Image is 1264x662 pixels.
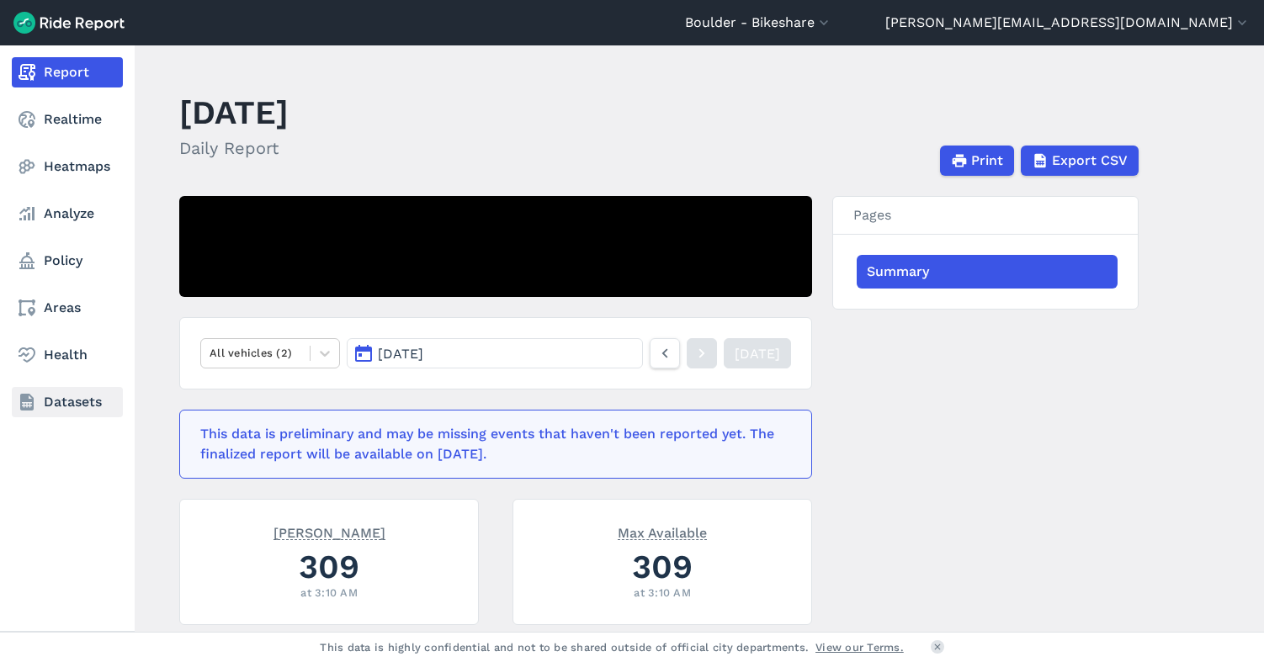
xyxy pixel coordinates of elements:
button: Boulder - Bikeshare [685,13,832,33]
img: Bcycle [199,224,292,270]
button: [DATE] [347,338,643,368]
span: Print [971,151,1003,171]
h2: Daily Report [179,135,289,161]
button: [PERSON_NAME][EMAIL_ADDRESS][DOMAIN_NAME] [885,13,1251,33]
a: Analyze [12,199,123,229]
div: at 3:10 AM [200,585,458,601]
div: This data is preliminary and may be missing events that haven't been reported yet. The finalized ... [200,424,781,464]
div: at 3:10 AM [534,585,791,601]
button: Print [940,146,1014,176]
h3: Pages [833,197,1138,235]
a: Datasets [12,387,123,417]
span: [DATE] [378,346,423,362]
a: View our Terms. [815,639,904,655]
a: Policy [12,246,123,276]
a: Report [12,57,123,87]
a: Heatmaps [12,151,123,182]
a: Health [12,340,123,370]
a: [DATE] [724,338,791,368]
button: Export CSV [1021,146,1139,176]
img: Ride Report [13,12,125,34]
span: [PERSON_NAME] [274,523,385,540]
a: Realtime [12,104,123,135]
a: Summary [857,255,1118,289]
span: Max Available [618,523,707,540]
h1: [DATE] [179,89,289,135]
div: 309 [200,543,458,590]
a: Areas [12,293,123,323]
div: 309 [534,543,791,590]
span: Export CSV [1052,151,1128,171]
